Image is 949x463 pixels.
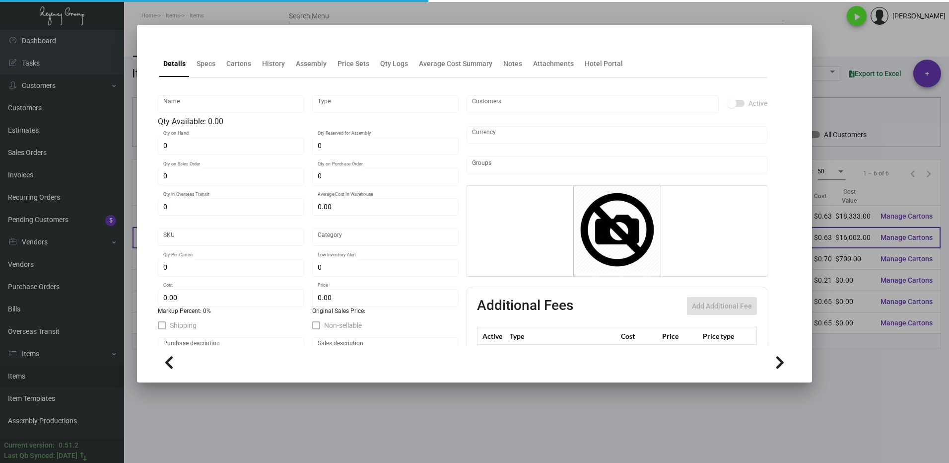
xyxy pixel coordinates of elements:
div: Attachments [533,59,574,69]
div: Qty Available: 0.00 [158,116,459,128]
th: Price [660,327,700,345]
span: Add Additional Fee [692,302,752,310]
input: Add new.. [472,100,714,108]
th: Active [477,327,508,345]
div: 0.51.2 [59,440,78,451]
div: Current version: [4,440,55,451]
div: Specs [197,59,215,69]
div: History [262,59,285,69]
span: Active [748,97,767,109]
input: Add new.. [472,161,762,169]
th: Type [507,327,618,345]
span: Non-sellable [324,319,362,331]
div: Cartons [226,59,251,69]
div: Assembly [296,59,327,69]
div: Qty Logs [380,59,408,69]
div: Last Qb Synced: [DATE] [4,451,77,461]
div: Hotel Portal [585,59,623,69]
span: Shipping [170,319,197,331]
h2: Additional Fees [477,297,573,315]
div: Details [163,59,186,69]
div: Average Cost Summary [419,59,492,69]
th: Price type [700,327,745,345]
th: Cost [618,327,659,345]
div: Notes [503,59,522,69]
div: Price Sets [338,59,369,69]
button: Add Additional Fee [687,297,757,315]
